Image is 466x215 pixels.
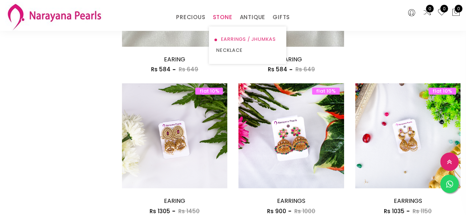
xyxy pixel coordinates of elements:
[413,207,432,215] span: Rs 1150
[281,55,302,64] a: EARING
[384,207,404,215] span: Rs 1035
[216,34,279,45] a: EARRINGS / JHUMKAS
[178,207,200,215] span: Rs 1450
[437,8,446,18] a: 0
[164,197,185,205] a: EARING
[426,5,434,12] span: 0
[295,65,315,73] span: Rs 649
[423,8,432,18] a: 0
[151,65,171,73] span: Rs 584
[176,12,205,23] a: PRECIOUS
[294,207,315,215] span: Rs 1000
[393,197,422,205] a: EARRINGS
[428,87,456,94] span: flat 10%
[267,207,286,215] span: Rs 900
[239,12,265,23] a: ANTIQUE
[179,65,198,73] span: Rs 649
[277,197,305,205] a: EARRINGS
[440,5,448,12] span: 0
[195,87,223,94] span: flat 10%
[452,8,460,18] button: 0
[455,5,462,12] span: 0
[164,55,185,64] a: EARING
[150,207,170,215] span: Rs 1305
[216,45,279,56] a: NECKLACE
[268,65,287,73] span: Rs 584
[273,12,290,23] a: GIFTS
[312,87,340,94] span: flat 10%
[213,12,232,23] a: STONE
